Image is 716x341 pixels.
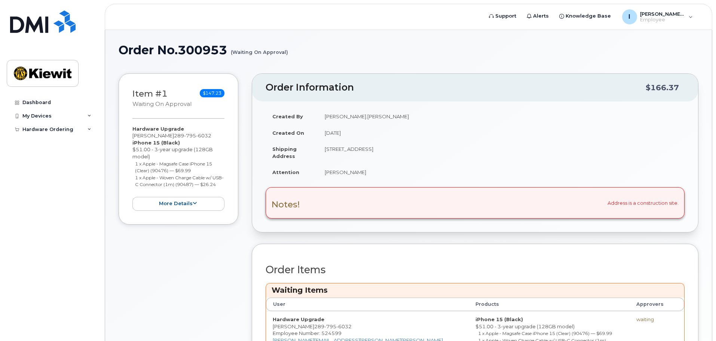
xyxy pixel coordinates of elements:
[318,108,685,125] td: [PERSON_NAME].[PERSON_NAME]
[272,113,303,119] strong: Created By
[318,141,685,164] td: [STREET_ADDRESS]
[174,133,211,138] span: 289
[272,169,299,175] strong: Attention
[272,146,297,159] strong: Shipping Address
[272,285,679,295] h3: Waiting Items
[314,323,352,329] span: 289
[135,161,212,174] small: 1 x Apple - Magsafe Case iPhone 15 (Clear) (90476) — $69.99
[266,82,646,93] h2: Order Information
[630,298,670,311] th: Approvers
[132,125,224,211] div: [PERSON_NAME] $51.00 - 3-year upgrade (128GB model)
[272,130,304,136] strong: Created On
[184,133,196,138] span: 795
[475,316,523,322] strong: iPhone 15 (Black)
[132,197,224,211] button: more details
[266,187,685,219] div: Address is a construction site.
[200,89,224,97] span: $147.23
[132,126,184,132] strong: Hardware Upgrade
[318,164,685,180] td: [PERSON_NAME]
[324,323,336,329] span: 795
[132,140,180,146] strong: iPhone 15 (Black)
[272,200,300,209] h3: Notes!
[266,298,469,311] th: User
[646,80,679,95] div: $166.37
[196,133,211,138] span: 6032
[132,101,192,107] small: Waiting On Approval
[336,323,352,329] span: 6032
[478,331,612,336] small: 1 x Apple - Magsafe Case iPhone 15 (Clear) (90476) — $69.99
[119,43,698,57] h1: Order No.300953
[231,43,288,55] small: (Waiting On Approval)
[135,175,224,188] small: 1 x Apple - Woven Charge Cable w/ USB-C Connector (1m) (90487) — $26.24
[636,316,664,323] div: waiting
[273,330,342,336] span: Employee Number: 524599
[132,89,192,108] h3: Item #1
[318,125,685,141] td: [DATE]
[469,298,630,311] th: Products
[273,316,324,322] strong: Hardware Upgrade
[266,264,685,275] h2: Order Items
